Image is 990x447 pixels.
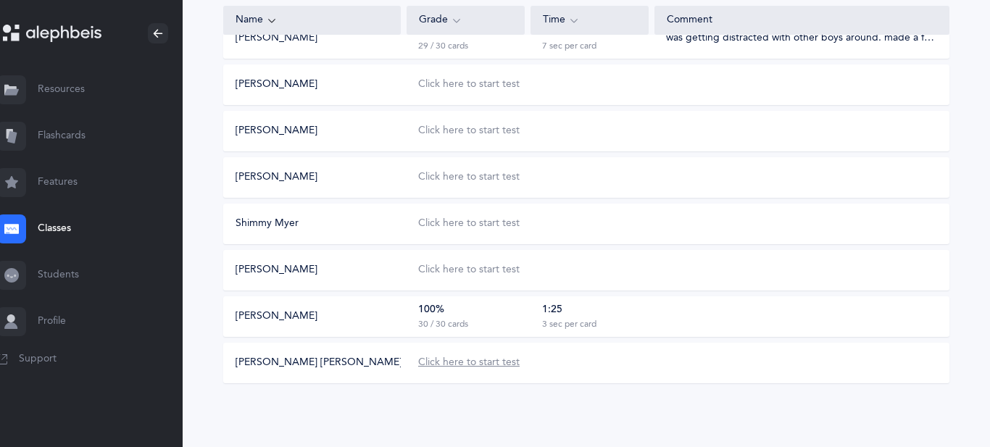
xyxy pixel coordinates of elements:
[236,356,402,370] button: [PERSON_NAME] [PERSON_NAME]
[418,263,520,277] div: Click here to start test
[236,124,317,138] button: [PERSON_NAME]
[236,78,317,92] button: [PERSON_NAME]
[418,78,520,92] div: Click here to start test
[236,263,317,277] button: [PERSON_NAME]
[542,319,596,330] div: 3 sec per card
[236,170,317,185] button: [PERSON_NAME]
[236,217,299,231] button: Shimmy Myer
[19,352,57,367] span: Support
[418,124,520,138] div: Click here to start test
[666,31,937,46] div: was getting distracted with other boys around. made a few mistakes, sometimes self corrcted
[542,303,562,317] div: 1:25
[418,319,468,330] div: 30 / 30 cards
[418,356,520,370] div: Click here to start test
[542,41,596,52] div: 7 sec per card
[418,217,520,231] div: Click here to start test
[236,12,388,28] div: Name
[418,41,468,52] div: 29 / 30 cards
[236,309,317,324] button: [PERSON_NAME]
[667,13,937,28] div: Comment
[419,12,512,28] div: Grade
[418,170,520,185] div: Click here to start test
[236,31,317,46] button: [PERSON_NAME]
[543,12,636,28] div: Time
[418,303,444,317] div: 100%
